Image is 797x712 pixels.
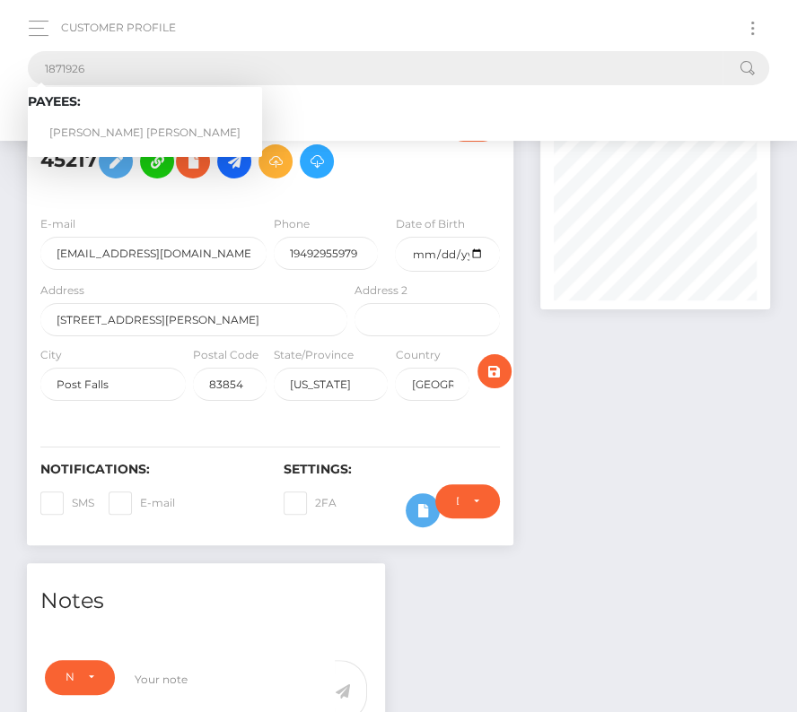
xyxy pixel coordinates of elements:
[40,347,62,363] label: City
[193,347,258,363] label: Postal Code
[45,660,115,694] button: Note Type
[40,216,75,232] label: E-mail
[217,144,251,178] a: Initiate Payout
[456,494,459,508] div: Do not require
[40,586,372,617] h4: Notes
[40,462,257,477] h6: Notifications:
[61,9,176,47] a: Customer Profile
[736,16,769,40] button: Toggle navigation
[40,491,94,515] label: SMS
[109,491,175,515] label: E-mail
[274,216,310,232] label: Phone
[355,282,407,299] label: Address 2
[435,484,500,518] button: Do not require
[274,347,354,363] label: State/Province
[66,670,74,684] div: Note Type
[284,462,500,477] h6: Settings:
[395,216,464,232] label: Date of Birth
[28,51,723,85] input: Search...
[28,94,262,109] h6: Payees:
[40,282,84,299] label: Address
[395,347,440,363] label: Country
[28,117,262,150] a: [PERSON_NAME] [PERSON_NAME]
[284,491,337,515] label: 2FA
